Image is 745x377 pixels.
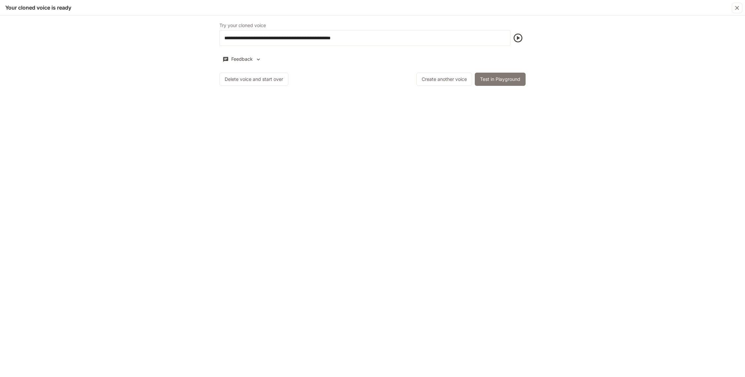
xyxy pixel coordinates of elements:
button: Test in Playground [475,73,526,86]
button: Create another voice [416,73,472,86]
p: Try your cloned voice [219,23,266,28]
button: Feedback [219,54,264,65]
h5: Your cloned voice is ready [5,4,71,11]
button: Delete voice and start over [219,73,288,86]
